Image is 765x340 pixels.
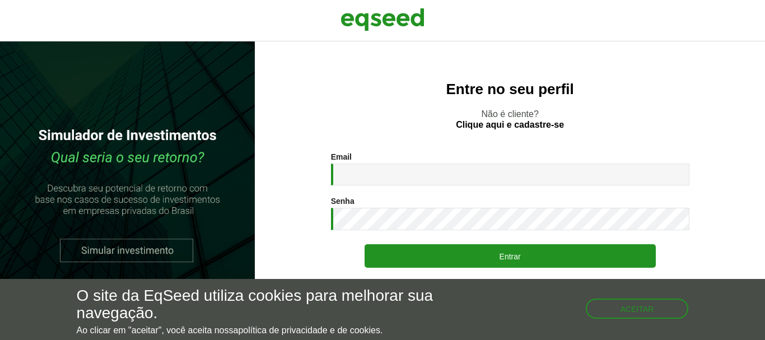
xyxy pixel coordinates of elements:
[340,6,425,34] img: EqSeed Logo
[277,109,743,130] p: Não é cliente?
[331,197,354,205] label: Senha
[331,153,352,161] label: Email
[456,120,564,129] a: Clique aqui e cadastre-se
[77,325,444,336] p: Ao clicar em "aceitar", você aceita nossa .
[77,287,444,322] h5: O site da EqSeed utiliza cookies para melhorar sua navegação.
[365,244,656,268] button: Entrar
[277,81,743,97] h2: Entre no seu perfil
[586,299,689,319] button: Aceitar
[238,326,380,335] a: política de privacidade e de cookies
